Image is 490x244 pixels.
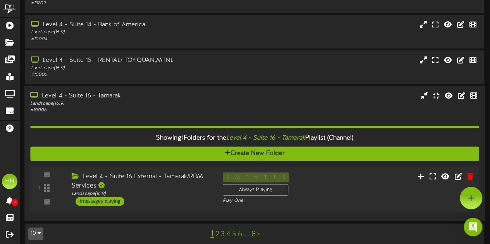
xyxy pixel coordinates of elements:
div: Level 4 - Suite 15 - RENTAL/ TOY,QUAN,MTNL [31,56,211,65]
div: Level 4 - Suite 16 External - Tamarak/RBM Services [72,172,211,190]
a: ... [244,230,250,239]
a: 4 [226,230,230,239]
span: 1 [181,135,183,142]
a: 3 [221,230,225,239]
button: Create New Folder [30,147,479,161]
div: Open Intercom Messenger [464,218,482,236]
div: Play One [223,197,324,204]
a: 6 [238,230,242,239]
div: 1 messages playing [76,197,124,205]
a: 8 [251,230,256,239]
div: # 10005 [31,72,211,78]
div: HH [2,174,17,189]
a: 2 [215,230,219,239]
div: Landscape ( 16:9 ) [31,65,211,72]
div: Level 4 - Suite 14 - Bank of America [31,20,211,29]
a: > [257,230,260,239]
span: 0 [11,199,18,206]
div: Always Playing [223,184,288,196]
div: # 10004 [31,36,211,43]
a: 1 [210,229,214,239]
div: Level 4 - Suite 16 - Tamarak [30,91,210,100]
button: 10 [28,227,43,240]
div: Landscape ( 16:9 ) [72,190,211,197]
a: 5 [232,230,236,239]
div: Landscape ( 16:9 ) [30,100,210,107]
div: Landscape ( 16:9 ) [31,29,211,36]
div: # 10006 [30,107,210,113]
i: Level 4 - Suite 16 - Tamarak [226,135,305,142]
div: Showing Folders for the Playlist (Channel) [24,130,485,147]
